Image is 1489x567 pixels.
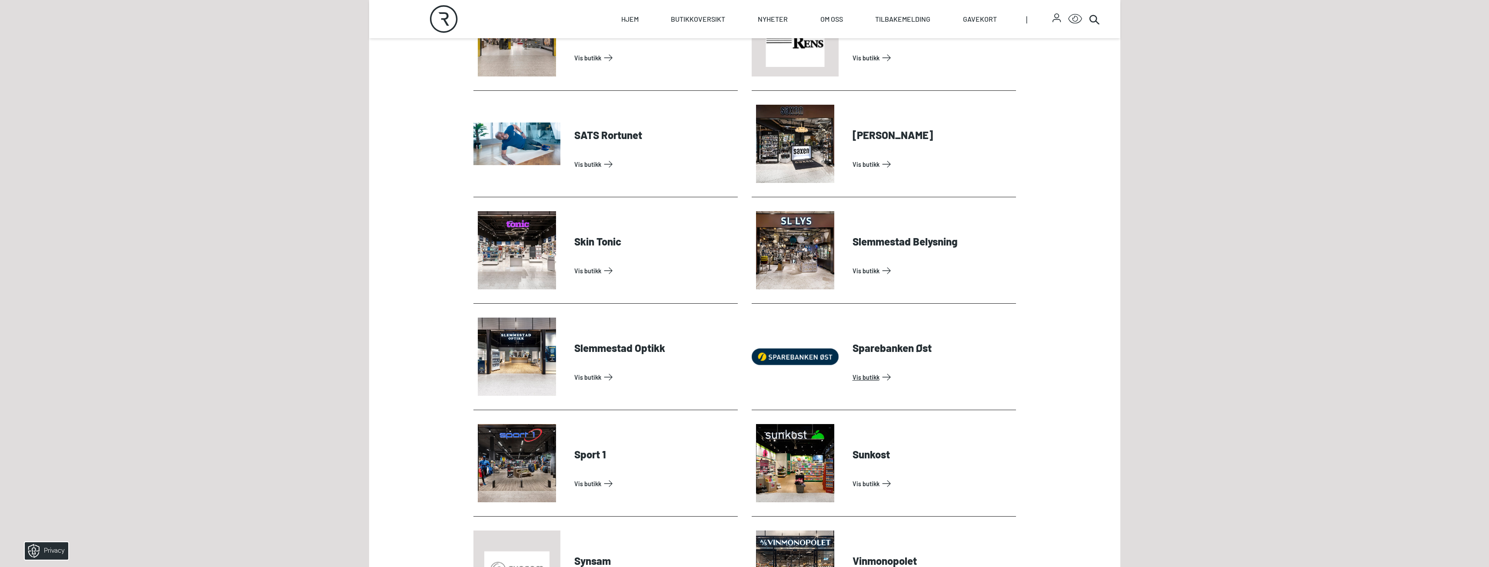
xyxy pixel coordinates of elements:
[574,157,734,171] a: Vis Butikk: SATS Rortunet
[1068,12,1082,26] button: Open Accessibility Menu
[853,370,1013,384] a: Vis Butikk: Sparebanken Øst
[574,51,734,65] a: Vis Butikk: Rusta
[853,477,1013,491] a: Vis Butikk: Sunkost
[574,477,734,491] a: Vis Butikk: Sport 1
[853,51,1013,65] a: Vis Butikk: Røyken Rens
[574,370,734,384] a: Vis Butikk: Slemmestad Optikk
[9,539,80,563] iframe: Manage Preferences
[853,264,1013,278] a: Vis Butikk: Slemmestad Belysning
[853,157,1013,171] a: Vis Butikk: Saxen Frisør
[574,264,734,278] a: Vis Butikk: Skin Tonic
